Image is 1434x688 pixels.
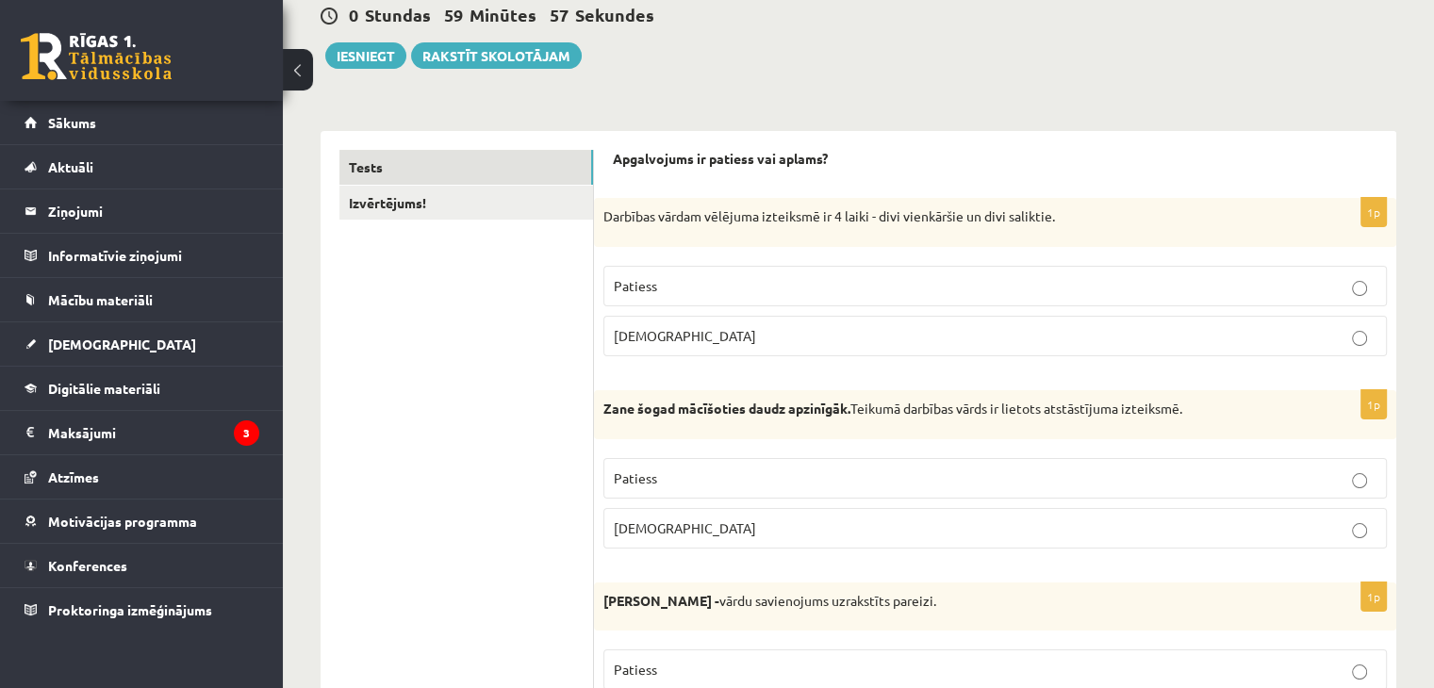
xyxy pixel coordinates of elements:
span: Sekundes [575,4,654,25]
span: [DEMOGRAPHIC_DATA] [614,519,756,536]
p: 1p [1360,197,1387,227]
a: Ziņojumi [25,189,259,233]
input: Patiess [1352,473,1367,488]
input: [DEMOGRAPHIC_DATA] [1352,523,1367,538]
a: Sākums [25,101,259,144]
input: Patiess [1352,664,1367,680]
p: Teikumā darbības vārds ir lietots atstāstījuma izteiksmē. [603,400,1293,418]
a: Motivācijas programma [25,500,259,543]
span: Patiess [614,661,657,678]
span: 57 [550,4,569,25]
span: Motivācijas programma [48,513,197,530]
p: Darbības vārdam vēlējuma izteiksmē ir 4 laiki - divi vienkāršie un divi saliktie. [603,207,1293,226]
legend: Maksājumi [48,411,259,454]
span: 0 [349,4,358,25]
a: Rīgas 1. Tālmācības vidusskola [21,33,172,80]
span: Konferences [48,557,127,574]
i: 3 [234,420,259,446]
a: Digitālie materiāli [25,367,259,410]
strong: Apgalvojums ir patiess vai aplams? [613,150,828,167]
a: Atzīmes [25,455,259,499]
legend: Ziņojumi [48,189,259,233]
span: Sākums [48,114,96,131]
span: Patiess [614,469,657,486]
span: [DEMOGRAPHIC_DATA] [614,327,756,344]
p: 1p [1360,582,1387,612]
span: Proktoringa izmēģinājums [48,601,212,618]
input: [DEMOGRAPHIC_DATA] [1352,331,1367,346]
a: Izvērtējums! [339,186,593,221]
span: [DEMOGRAPHIC_DATA] [48,336,196,352]
button: Iesniegt [325,42,406,69]
span: Mācību materiāli [48,291,153,308]
span: 59 [444,4,463,25]
strong: [PERSON_NAME] - [603,592,719,609]
a: Rakstīt skolotājam [411,42,582,69]
span: Stundas [365,4,431,25]
span: Aktuāli [48,158,93,175]
span: Minūtes [470,4,536,25]
p: 1p [1360,389,1387,419]
a: Maksājumi3 [25,411,259,454]
legend: Informatīvie ziņojumi [48,234,259,277]
a: Mācību materiāli [25,278,259,321]
span: Digitālie materiāli [48,380,160,397]
span: Atzīmes [48,468,99,485]
a: Konferences [25,544,259,587]
span: Patiess [614,277,657,294]
a: Proktoringa izmēģinājums [25,588,259,631]
a: [DEMOGRAPHIC_DATA] [25,322,259,366]
a: Informatīvie ziņojumi [25,234,259,277]
a: Tests [339,150,593,185]
p: vārdu savienojums uzrakstīts pareizi. [603,592,1293,611]
a: Aktuāli [25,145,259,188]
strong: Zane šogad mācīšoties daudz apzinīgāk. [603,400,850,417]
input: Patiess [1352,281,1367,296]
